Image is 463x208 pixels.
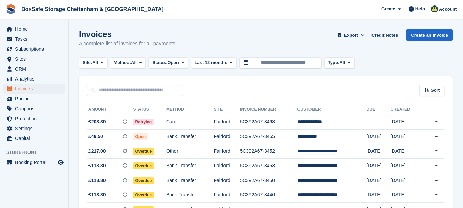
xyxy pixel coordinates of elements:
[88,148,106,155] span: £217.00
[328,59,340,66] span: Type:
[15,104,56,113] span: Coupons
[3,124,65,133] a: menu
[15,84,56,94] span: Invoices
[5,4,16,14] img: stora-icon-8386f47178a22dfd0bd8f6a31ec36ba5ce8667c1dd55bd0f319d3a0aa187defe.svg
[166,144,214,159] td: Other
[344,32,358,39] span: Export
[92,59,98,66] span: All
[214,144,240,159] td: Fairford
[131,59,137,66] span: All
[366,130,390,144] td: [DATE]
[431,5,438,12] img: Kim Virabi
[391,115,422,130] td: [DATE]
[15,24,56,34] span: Home
[133,104,166,115] th: Status
[339,59,345,66] span: All
[240,188,297,203] td: 5C392A67-3446
[15,158,56,167] span: Booking Portal
[391,159,422,173] td: [DATE]
[15,114,56,123] span: Protection
[214,130,240,144] td: Fairford
[168,59,179,66] span: Open
[240,130,297,144] td: 5C392A67-3465
[15,34,56,44] span: Tasks
[381,5,395,12] span: Create
[166,188,214,203] td: Bank Transfer
[3,114,65,123] a: menu
[406,29,453,41] a: Create an Invoice
[391,188,422,203] td: [DATE]
[88,162,106,169] span: £118.80
[114,59,131,66] span: Method:
[366,144,390,159] td: [DATE]
[240,144,297,159] td: 5C392A67-3452
[297,104,367,115] th: Customer
[148,57,188,69] button: Status: Open
[79,40,175,48] p: A complete list of invoices for all payments
[15,54,56,64] span: Sites
[366,159,390,173] td: [DATE]
[88,191,106,198] span: £118.80
[391,104,422,115] th: Created
[415,5,425,12] span: Help
[6,149,68,156] span: Storefront
[240,104,297,115] th: Invoice Number
[431,87,440,94] span: Sort
[214,115,240,130] td: Fairford
[133,177,154,184] span: Overdue
[366,188,390,203] td: [DATE]
[240,159,297,173] td: 5C392A67-3453
[15,134,56,143] span: Capital
[3,158,65,167] a: menu
[15,94,56,103] span: Pricing
[391,173,422,188] td: [DATE]
[369,29,401,41] a: Credit Notes
[57,158,65,167] a: Preview store
[88,133,103,140] span: £49.50
[3,44,65,54] a: menu
[391,130,422,144] td: [DATE]
[240,173,297,188] td: 5C392A67-3450
[336,29,366,41] button: Export
[166,130,214,144] td: Bank Transfer
[15,64,56,74] span: CRM
[133,192,154,198] span: Overdue
[3,24,65,34] a: menu
[15,44,56,54] span: Subscriptions
[166,173,214,188] td: Bank Transfer
[214,104,240,115] th: Site
[88,177,106,184] span: £118.80
[195,59,227,66] span: Last 12 months
[214,159,240,173] td: Fairford
[133,133,148,140] span: Open
[133,148,154,155] span: Overdue
[3,104,65,113] a: menu
[3,34,65,44] a: menu
[83,59,92,66] span: Site:
[152,59,167,66] span: Status:
[166,115,214,130] td: Card
[191,57,236,69] button: Last 12 months
[3,54,65,64] a: menu
[214,188,240,203] td: Fairford
[15,124,56,133] span: Settings
[214,173,240,188] td: Fairford
[166,159,214,173] td: Bank Transfer
[79,29,175,39] h1: Invoices
[3,134,65,143] a: menu
[133,119,154,125] span: Retrying
[133,162,154,169] span: Overdue
[3,84,65,94] a: menu
[3,74,65,84] a: menu
[15,74,56,84] span: Analytics
[240,115,297,130] td: 5C392A67-3468
[366,104,390,115] th: Due
[366,173,390,188] td: [DATE]
[110,57,146,69] button: Method: All
[166,104,214,115] th: Method
[19,3,166,15] a: BoxSafe Storage Cheltenham & [GEOGRAPHIC_DATA]
[3,94,65,103] a: menu
[88,118,106,125] span: £208.80
[324,57,354,69] button: Type: All
[87,104,133,115] th: Amount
